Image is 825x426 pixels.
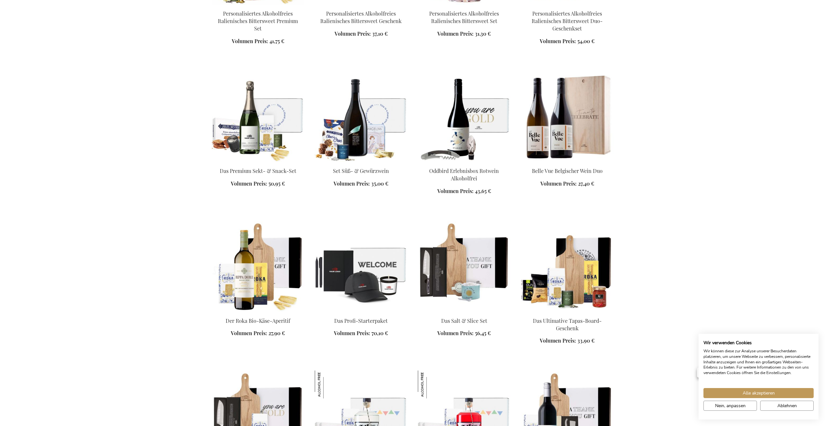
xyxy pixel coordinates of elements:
span: Volumen Preis: [540,38,576,44]
a: Das Premium Sekt- & Snack-Set [220,167,296,174]
a: Volumen Preis: 31,30 € [437,30,491,38]
span: 41,75 € [269,38,284,44]
a: Personalisiertes Alkoholfreies Italienisches Bittersweet Geschenk [320,10,402,24]
span: Volumen Preis: [231,330,267,336]
img: The Premium Bubbles & Bites Set [212,71,304,162]
img: Sweet & Spiced Wine Set [315,71,407,162]
span: Volumen Preis: [437,330,474,336]
img: Gutss Alkoholfreies Aperol-Set [418,371,446,398]
a: Belle Vue Belgischer Wein Duo [532,167,603,174]
a: Set Süß- & Gewürzwein [333,167,389,174]
span: 54,00 € [577,38,595,44]
span: Volumen Preis: [437,188,474,194]
a: Personalised Non-Alcoholic Italian Bittersweet Duo Gift Set [521,2,614,8]
a: Der Roka Bio-Käse-Aperitif [212,309,304,315]
a: Personalisiertes Alkoholfreies Italienisches Bittersweet Duo-Geschenkset [532,10,603,32]
a: Volumen Preis: 43,65 € [437,188,491,195]
span: Volumen Preis: [334,180,370,187]
a: The Premium Bubbles & Bites Set [212,159,304,165]
img: Der Roka Bio-Käse-Aperitif [212,221,304,311]
a: Volumen Preis: 70,10 € [334,330,388,337]
span: Volumen Preis: [231,180,267,187]
span: 27,90 € [268,330,285,336]
span: Volumen Preis: [437,30,474,37]
a: The Professional Starter Kit [315,309,407,315]
span: 33,90 € [577,337,595,344]
span: Nein, anpassen [715,402,746,409]
span: Volumen Preis: [540,337,576,344]
span: 31,30 € [475,30,491,37]
a: Volumen Preis: 50,95 € [231,180,285,188]
img: Oddbird Non-Alcoholic Red Wine Experience Box [418,71,511,162]
span: 56,45 € [475,330,491,336]
span: 37,10 € [372,30,388,37]
a: Volumen Preis: 54,00 € [540,38,595,45]
a: Volumen Preis: 33,90 € [540,337,595,345]
a: Volumen Preis: 56,45 € [437,330,491,337]
a: Sweet & Spiced Wine Set [315,159,407,165]
span: Alle akzeptieren [743,390,775,396]
img: Belle Vue Belgischer Wein Duo [521,71,614,162]
a: Personalised Non-Alcoholic Italian Bittersweet Gift [315,2,407,8]
span: Ablehnen [777,402,797,409]
span: Volumen Preis: [335,30,371,37]
span: Volumen Preis: [540,180,577,187]
a: The Salt & Slice Set Exclusive Business Gift [418,309,511,315]
img: Gutss Alkoholfreies Gin & Tonic Set [315,371,343,398]
img: The Ultimate Tapas Board Gift [521,221,614,311]
h2: Wir verwenden Cookies [703,340,814,346]
span: 70,10 € [371,330,388,336]
a: Volumen Preis: 27,90 € [231,330,285,337]
span: 35,00 € [371,180,388,187]
a: Personalised Non-Alcoholic Italian Bittersweet Premium Set [212,2,304,8]
button: cookie Einstellungen anpassen [703,401,757,411]
a: Das Profi-Starterpaket [334,317,388,324]
a: The Ultimate Tapas Board Gift [521,309,614,315]
a: Volumen Preis: 27,40 € [540,180,594,188]
p: Wir können diese zur Analyse unserer Besucherdaten platzieren, um unsere Webseite zu verbessern, ... [703,348,814,376]
a: Personalisiertes Alkoholfreies Italienisches Bittersweet Premium Set [218,10,298,32]
span: Volumen Preis: [334,330,370,336]
a: Volumen Preis: 35,00 € [334,180,388,188]
img: The Professional Starter Kit [315,221,407,311]
span: 27,40 € [578,180,594,187]
a: Oddbird Erlebnisbox Rotwein Alkoholfrei [429,167,499,182]
button: Akzeptieren Sie alle cookies [703,388,814,398]
img: The Salt & Slice Set Exclusive Business Gift [418,221,511,311]
button: Alle verweigern cookies [760,401,814,411]
a: Personalised Non-Alcoholic Italian Bittersweet Set [418,2,511,8]
span: Volumen Preis: [232,38,268,44]
a: Das Ultimative Tapas-Board-Geschenk [533,317,602,332]
a: Das Salt & Slice Set [441,317,487,324]
span: 43,65 € [475,188,491,194]
a: Volumen Preis: 37,10 € [335,30,388,38]
a: Belle Vue Belgischer Wein Duo [521,159,614,165]
a: Personalisiertes Alkoholfreies Italienisches Bittersweet Set [429,10,499,24]
a: Oddbird Non-Alcoholic Red Wine Experience Box [418,159,511,165]
a: Volumen Preis: 41,75 € [232,38,284,45]
span: 50,95 € [268,180,285,187]
a: Der Roka Bio-Käse-Aperitif [226,317,290,324]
